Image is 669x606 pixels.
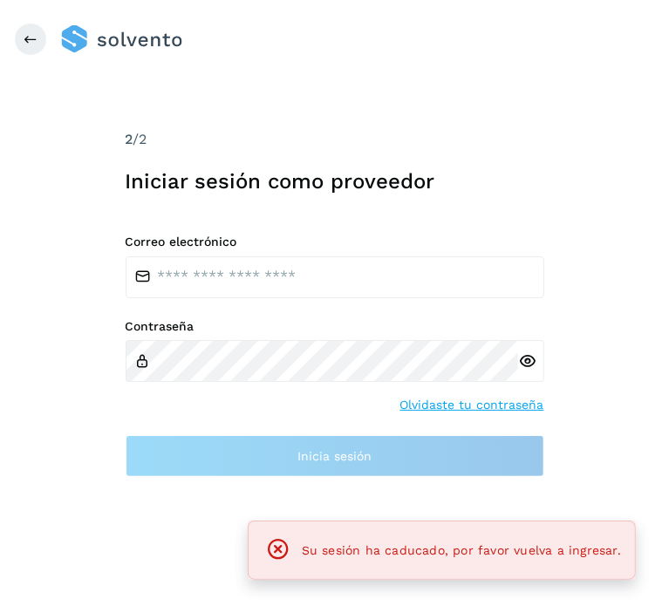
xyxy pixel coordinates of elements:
span: 2 [126,131,133,147]
label: Contraseña [126,319,544,334]
a: Olvidaste tu contraseña [400,396,544,414]
div: /2 [126,129,544,150]
label: Correo electrónico [126,235,544,249]
span: Inicia sesión [297,450,372,462]
button: Inicia sesión [126,435,544,477]
h1: Iniciar sesión como proveedor [126,169,544,194]
span: Su sesión ha caducado, por favor vuelva a ingresar. [302,543,621,557]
